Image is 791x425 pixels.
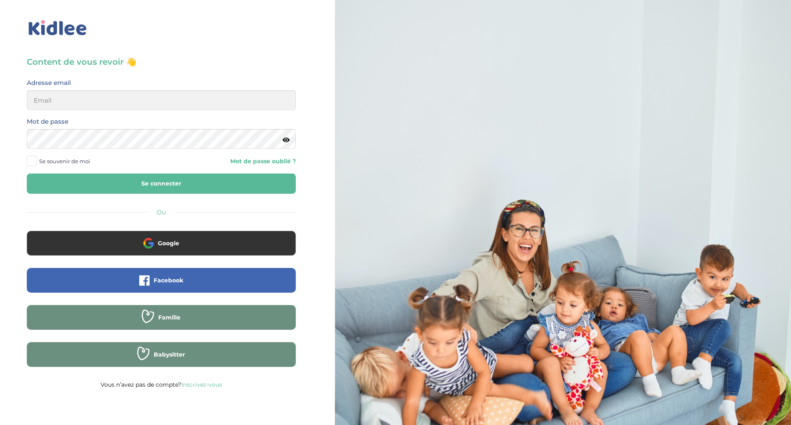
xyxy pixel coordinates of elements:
[27,19,89,38] img: logo_kidlee_bleu
[139,275,150,286] img: facebook.png
[27,282,296,290] a: Facebook
[27,342,296,367] button: Babysitter
[27,56,296,68] h3: Content de vous revoir 👋
[154,350,185,359] span: Babysitter
[167,157,295,165] a: Mot de passe oublié ?
[27,268,296,293] button: Facebook
[27,305,296,330] button: Famille
[157,208,166,216] span: Ou
[27,379,296,390] p: Vous n’avez pas de compte?
[27,174,296,194] button: Se connecter
[27,245,296,253] a: Google
[27,77,71,88] label: Adresse email
[27,90,296,110] input: Email
[158,239,179,247] span: Google
[39,156,90,167] span: Se souvenir de moi
[27,356,296,364] a: Babysitter
[27,116,68,127] label: Mot de passe
[27,231,296,256] button: Google
[154,276,183,284] span: Facebook
[158,313,180,322] span: Famille
[181,381,222,388] a: Inscrivez-vous
[143,238,154,248] img: google.png
[27,319,296,327] a: Famille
